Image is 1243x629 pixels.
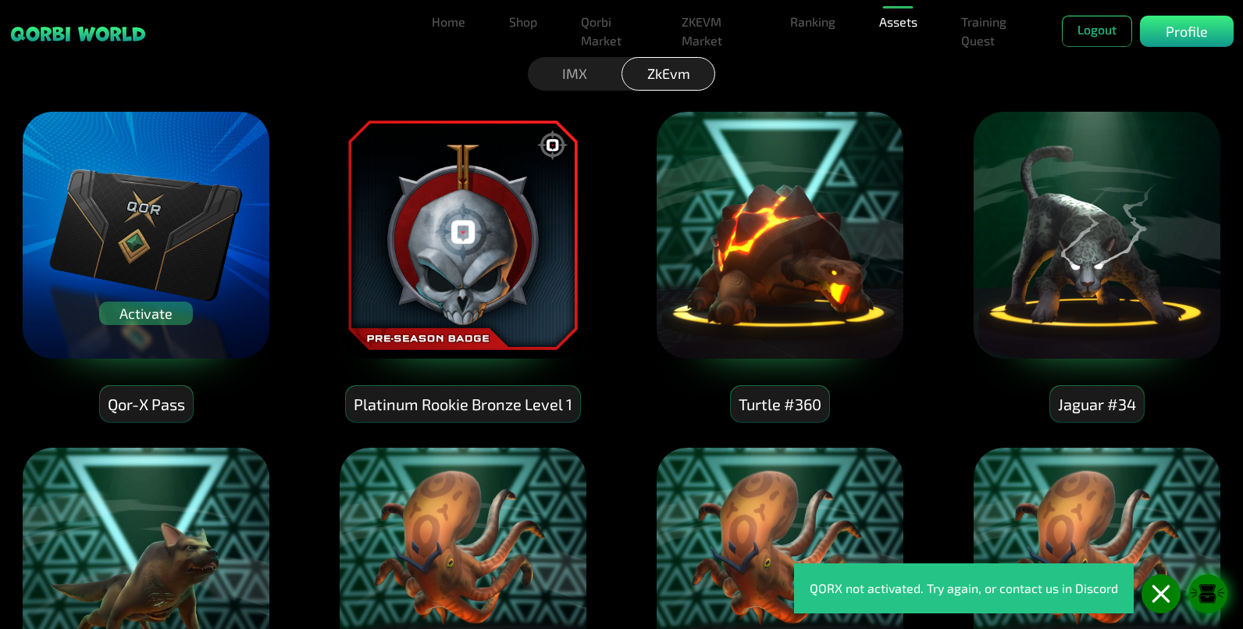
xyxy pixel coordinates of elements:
a: Qorbi Market [575,6,644,56]
p: Profile [1166,21,1208,42]
div: IMX [528,57,621,91]
img: Jaguar #34 [972,110,1222,360]
div: Qor-X Pass [100,386,193,423]
a: Shop [503,6,543,38]
img: sticky brand-logo [9,25,147,43]
a: Home [426,6,472,38]
a: Training Quest [955,6,1031,56]
img: Platinum Rookie Bronze Level 1 [338,110,588,360]
div: Activate [99,302,193,325]
div: Turtle #360 [731,386,829,423]
img: Turtle #360 [655,110,905,360]
div: Platinum Rookie Bronze Level 1 [346,386,580,423]
div: ZkEvm [621,57,715,91]
a: Ranking [784,6,842,38]
a: Assets [873,6,924,38]
img: Qor-X Pass [21,110,271,360]
div: Jaguar #34 [1050,386,1144,423]
div: QORX not activated. Try again, or contact us in Discord [794,563,1134,613]
a: ZKEVM Market [675,6,753,56]
button: Logout [1062,16,1132,47]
